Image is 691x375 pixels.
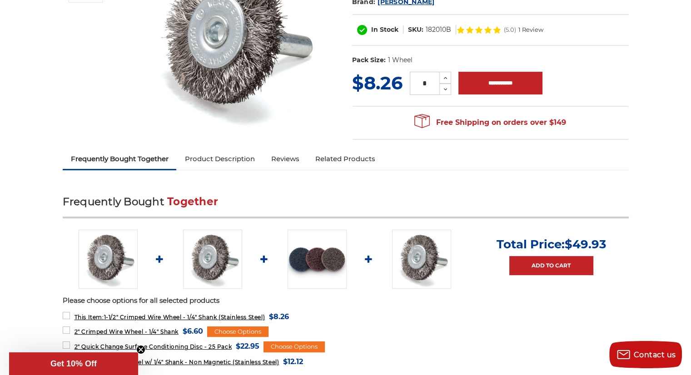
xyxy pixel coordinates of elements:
dt: SKU: [408,25,423,35]
span: 1-1/2" Crimped Wire Wheel - 1/4" Shank (Stainless Steel) [74,314,265,321]
span: $49.93 [565,237,606,252]
a: Related Products [307,149,383,169]
a: Frequently Bought Together [63,149,177,169]
span: Get 10% Off [50,359,97,368]
span: $6.60 [183,325,203,337]
span: Free Shipping on orders over $149 [414,113,566,132]
div: Choose Options [263,341,325,352]
a: Add to Cart [509,256,593,275]
span: $22.95 [236,340,259,352]
img: Crimped Wire Wheel with Shank [79,230,138,289]
div: Choose Options [207,326,268,337]
span: $8.26 [269,311,289,323]
span: $12.12 [283,355,303,368]
dd: 182010B [426,25,451,35]
button: Close teaser [136,345,145,354]
div: Get 10% OffClose teaser [9,352,138,375]
span: $8.26 [352,72,403,94]
dt: Pack Size: [352,55,386,65]
dd: 1 Wheel [388,55,412,65]
span: Together [167,195,218,208]
p: Please choose options for all selected products [63,296,629,306]
span: 2" Crimped Wire Wheel - 1/4" Shank [74,328,178,335]
p: Total Price: [497,237,606,252]
a: Product Description [176,149,263,169]
span: 3" Crimped Wire Wheel w/ 1/4" Shank - Non Magnetic (Stainless Steel) [74,359,279,365]
span: (5.0) [504,27,516,33]
span: In Stock [371,25,398,34]
span: Frequently Bought [63,195,164,208]
span: 2" Quick Change Surface Conditioning Disc - 25 Pack [74,343,232,350]
button: Contact us [609,341,682,368]
span: 1 Review [518,27,543,33]
strong: This Item: [74,314,104,321]
a: Reviews [263,149,307,169]
span: Contact us [634,350,676,359]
